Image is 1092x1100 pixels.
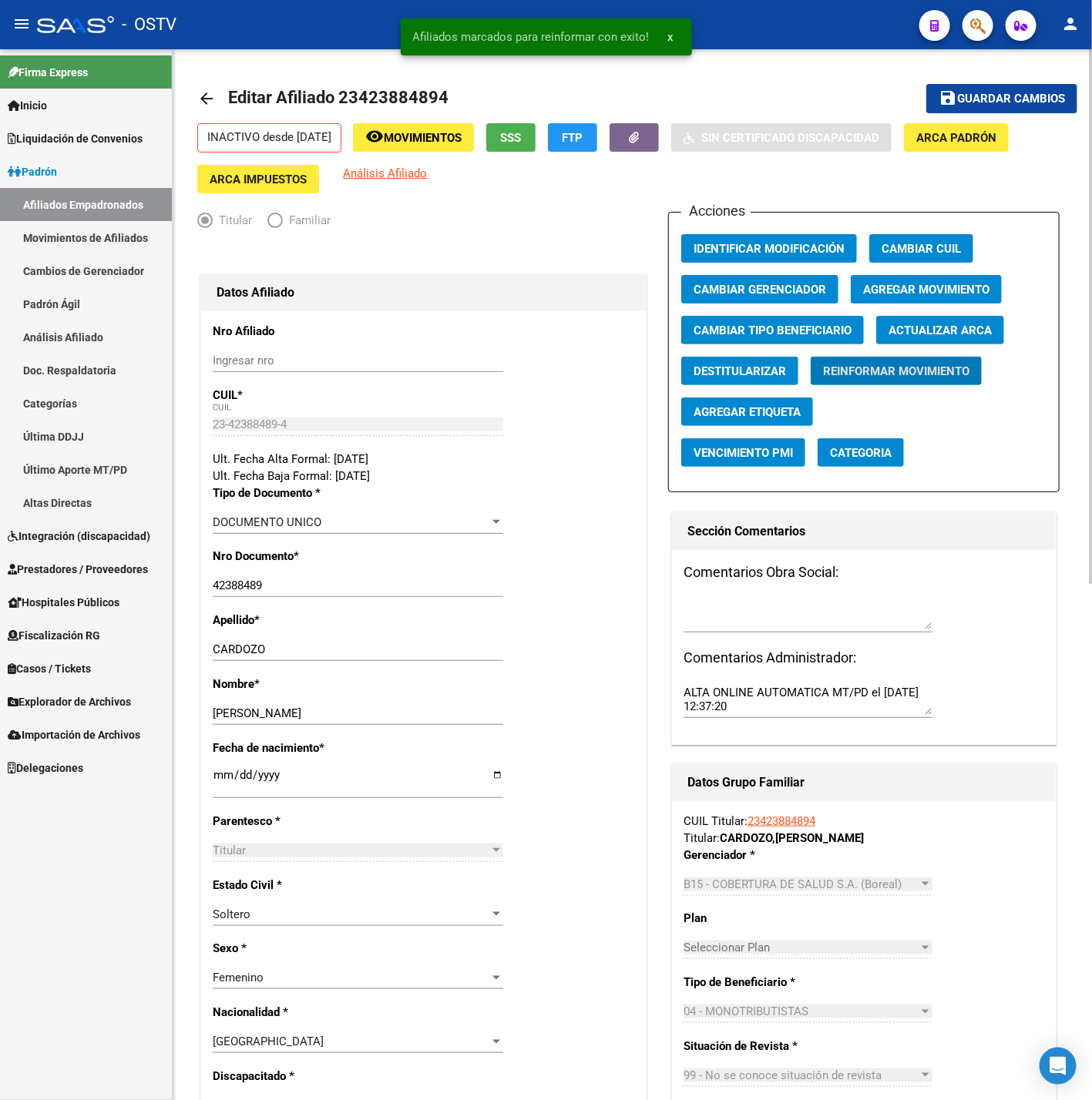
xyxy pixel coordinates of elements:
p: INACTIVO desde [DATE] [197,123,341,153]
span: Editar Afiliado 23423884894 [228,88,449,107]
button: Cambiar Gerenciador [681,275,838,304]
button: Cambiar CUIL [869,234,973,263]
div: CUIL Titular: Titular: [684,813,1044,847]
button: Cambiar Tipo Beneficiario [681,316,864,344]
span: - OSTV [122,8,176,42]
span: FTP [563,131,583,145]
span: ARCA Padrón [916,131,996,145]
h1: Datos Grupo Familiar [687,770,1040,795]
button: Destitularizar [681,357,798,385]
button: Actualizar ARCA [876,316,1004,344]
p: Nro Documento [213,548,339,565]
p: Tipo de Beneficiario * [684,974,800,991]
span: B15 - COBERTURA DE SALUD S.A. (Boreal) [684,877,902,891]
span: Cambiar Tipo Beneficiario [694,324,852,337]
span: Vencimiento PMI [694,446,793,460]
span: Hospitales Públicos [8,594,119,611]
span: Soltero [213,907,250,921]
span: Fiscalización RG [8,627,100,644]
span: Titular [213,212,252,229]
button: x [656,23,686,51]
p: Fecha de nacimiento [213,739,339,756]
h3: Acciones [681,200,751,222]
mat-radio-group: Elija una opción [197,216,346,230]
p: Parentesco * [213,813,339,830]
p: Nacionalidad * [213,1004,339,1021]
mat-icon: arrow_back [197,89,216,108]
mat-icon: remove_red_eye [365,127,384,146]
span: Delegaciones [8,760,83,776]
div: Ult. Fecha Baja Formal: [DATE] [213,468,634,485]
span: [GEOGRAPHIC_DATA] [213,1035,324,1048]
p: Situación de Revista * [684,1038,800,1055]
p: Tipo de Documento * [213,485,339,501]
span: Movimientos [384,131,462,145]
strong: CARDOZO [PERSON_NAME] [720,831,864,845]
span: Casos / Tickets [8,660,91,677]
span: Sin Certificado Discapacidad [701,131,879,145]
p: Sexo * [213,940,339,957]
p: Estado Civil * [213,877,339,894]
div: Ult. Fecha Alta Formal: [DATE] [213,451,634,468]
button: Identificar Modificación [681,234,857,263]
span: Integración (discapacidad) [8,528,150,545]
span: Afiliados marcados para reinformar con exito! [413,29,650,45]
span: Agregar Etiqueta [694,405,801,419]
span: SSS [501,131,522,145]
span: Femenino [213,971,264,984]
a: 23423884894 [748,814,815,828]
button: SSS [486,123,536,152]
button: Movimientos [353,123,474,152]
p: Gerenciador * [684,847,800,864]
p: Discapacitado * [213,1068,339,1085]
span: 04 - MONOTRIBUTISTAS [684,1004,808,1018]
span: Actualizar ARCA [889,324,992,337]
span: Destitularizar [694,364,786,378]
span: Seleccionar Plan [684,941,919,954]
span: DOCUMENTO UNICO [213,515,321,529]
span: Análisis Afiliado [343,166,427,180]
h1: Datos Afiliado [217,280,630,305]
mat-icon: menu [12,15,31,33]
span: Firma Express [8,64,88,81]
span: Explorador de Archivos [8,693,131,710]
p: CUIL [213,387,339,404]
button: Guardar cambios [926,84,1077,112]
p: Nro Afiliado [213,323,339,340]
span: Titular [213,843,246,857]
button: Agregar Movimiento [851,275,1002,304]
p: Plan [684,910,800,927]
span: Reinformar Movimiento [823,364,969,378]
h3: Comentarios Administrador: [684,647,1044,669]
p: Apellido [213,612,339,629]
mat-icon: person [1061,15,1080,33]
button: Sin Certificado Discapacidad [671,123,892,152]
h3: Comentarios Obra Social: [684,562,1044,583]
span: Cambiar CUIL [882,242,961,256]
span: Guardar cambios [957,92,1065,106]
button: FTP [548,123,597,152]
button: Vencimiento PMI [681,438,805,467]
span: ARCA Impuestos [210,173,307,186]
div: Open Intercom Messenger [1040,1048,1077,1085]
span: 99 - No se conoce situación de revista [684,1068,882,1082]
span: Agregar Movimiento [863,283,990,297]
span: Categoria [830,446,892,460]
mat-icon: save [939,89,957,107]
button: ARCA Impuestos [197,165,319,193]
span: , [772,831,775,845]
p: Nombre [213,676,339,693]
span: Liquidación de Convenios [8,130,143,147]
span: Importación de Archivos [8,726,140,743]
span: Familiar [283,212,331,229]
button: Reinformar Movimiento [811,357,982,385]
span: Inicio [8,97,47,114]
button: Agregar Etiqueta [681,397,813,426]
span: Prestadores / Proveedores [8,561,148,578]
span: Identificar Modificación [694,242,845,256]
button: ARCA Padrón [904,123,1009,152]
button: Categoria [818,438,904,467]
h1: Sección Comentarios [687,519,1040,544]
span: Padrón [8,163,57,180]
span: x [668,30,674,44]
